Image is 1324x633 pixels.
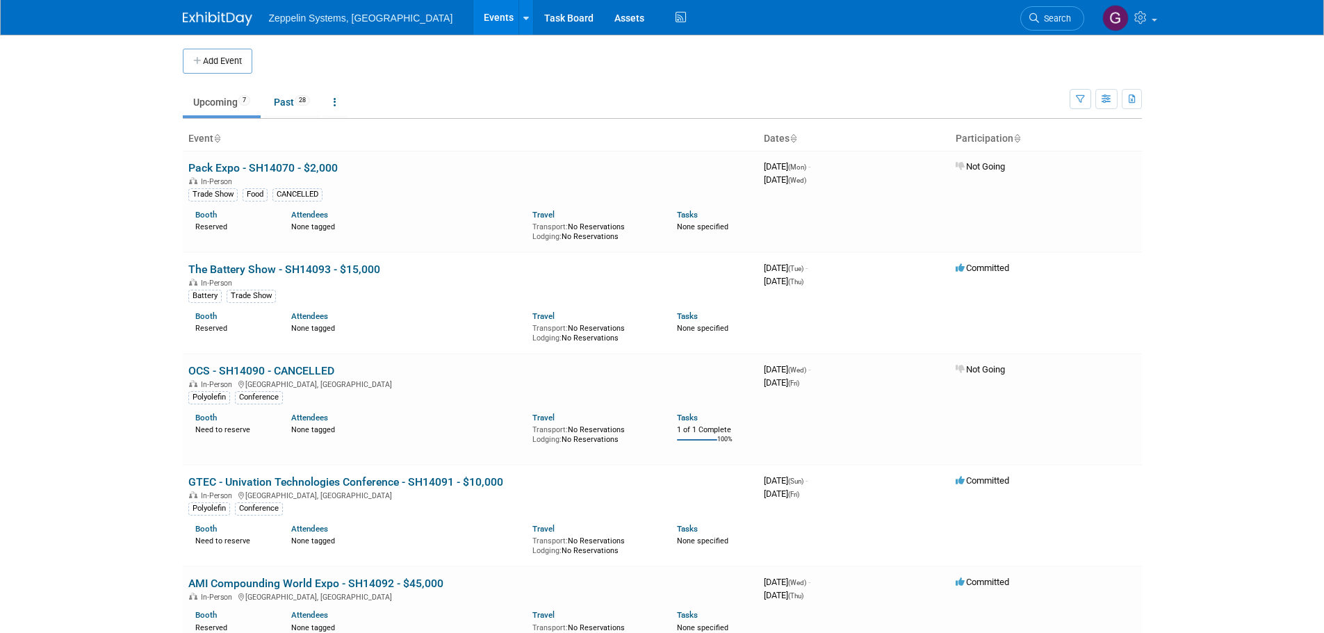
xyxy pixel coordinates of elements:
[532,536,568,545] span: Transport:
[213,133,220,144] a: Sort by Event Name
[790,133,796,144] a: Sort by Start Date
[677,210,698,220] a: Tasks
[195,311,217,321] a: Booth
[788,366,806,374] span: (Wed)
[235,502,283,515] div: Conference
[532,413,555,422] a: Travel
[291,620,522,633] div: None tagged
[956,263,1009,273] span: Committed
[188,290,222,302] div: Battery
[227,290,276,302] div: Trade Show
[291,210,328,220] a: Attendees
[188,391,230,404] div: Polyolefin
[188,475,503,488] a: GTEC - Univation Technologies Conference - SH14091 - $10,000
[291,321,522,334] div: None tagged
[195,321,271,334] div: Reserved
[532,425,568,434] span: Transport:
[188,378,753,389] div: [GEOGRAPHIC_DATA], [GEOGRAPHIC_DATA]
[956,475,1009,486] span: Committed
[183,89,261,115] a: Upcoming7
[677,536,728,545] span: None specified
[532,220,656,241] div: No Reservations No Reservations
[235,391,283,404] div: Conference
[806,475,808,486] span: -
[532,623,568,632] span: Transport:
[188,591,753,602] div: [GEOGRAPHIC_DATA], [GEOGRAPHIC_DATA]
[764,475,808,486] span: [DATE]
[788,491,799,498] span: (Fri)
[291,610,328,620] a: Attendees
[195,210,217,220] a: Booth
[764,577,810,587] span: [DATE]
[532,334,562,343] span: Lodging:
[764,377,799,388] span: [DATE]
[677,610,698,620] a: Tasks
[788,579,806,586] span: (Wed)
[764,488,799,499] span: [DATE]
[291,524,328,534] a: Attendees
[1039,13,1071,24] span: Search
[291,220,522,232] div: None tagged
[532,321,656,343] div: No Reservations No Reservations
[183,127,758,151] th: Event
[764,276,803,286] span: [DATE]
[195,534,271,546] div: Need to reserve
[677,222,728,231] span: None specified
[195,413,217,422] a: Booth
[291,534,522,546] div: None tagged
[272,188,322,201] div: CANCELLED
[201,279,236,288] span: In-Person
[532,210,555,220] a: Travel
[201,177,236,186] span: In-Person
[808,577,810,587] span: -
[677,425,753,435] div: 1 of 1 Complete
[788,163,806,171] span: (Mon)
[788,477,803,485] span: (Sun)
[195,620,271,633] div: Reserved
[269,13,453,24] span: Zeppelin Systems, [GEOGRAPHIC_DATA]
[188,489,753,500] div: [GEOGRAPHIC_DATA], [GEOGRAPHIC_DATA]
[201,491,236,500] span: In-Person
[1020,6,1084,31] a: Search
[189,279,197,286] img: In-Person Event
[764,161,810,172] span: [DATE]
[295,95,310,106] span: 28
[183,49,252,74] button: Add Event
[806,263,808,273] span: -
[532,232,562,241] span: Lodging:
[1102,5,1129,31] img: Genevieve Dewald
[243,188,268,201] div: Food
[195,524,217,534] a: Booth
[532,324,568,333] span: Transport:
[788,592,803,600] span: (Thu)
[201,593,236,602] span: In-Person
[201,380,236,389] span: In-Person
[532,534,656,555] div: No Reservations No Reservations
[188,577,443,590] a: AMI Compounding World Expo - SH14092 - $45,000
[532,610,555,620] a: Travel
[677,524,698,534] a: Tasks
[758,127,950,151] th: Dates
[263,89,320,115] a: Past28
[788,379,799,387] span: (Fri)
[677,324,728,333] span: None specified
[532,546,562,555] span: Lodging:
[188,188,238,201] div: Trade Show
[532,524,555,534] a: Travel
[532,222,568,231] span: Transport:
[764,174,806,185] span: [DATE]
[717,436,733,454] td: 100%
[956,161,1005,172] span: Not Going
[788,278,803,286] span: (Thu)
[532,435,562,444] span: Lodging:
[189,380,197,387] img: In-Person Event
[189,177,197,184] img: In-Person Event
[195,220,271,232] div: Reserved
[956,577,1009,587] span: Committed
[188,502,230,515] div: Polyolefin
[788,176,806,184] span: (Wed)
[677,413,698,422] a: Tasks
[238,95,250,106] span: 7
[764,364,810,375] span: [DATE]
[532,311,555,321] a: Travel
